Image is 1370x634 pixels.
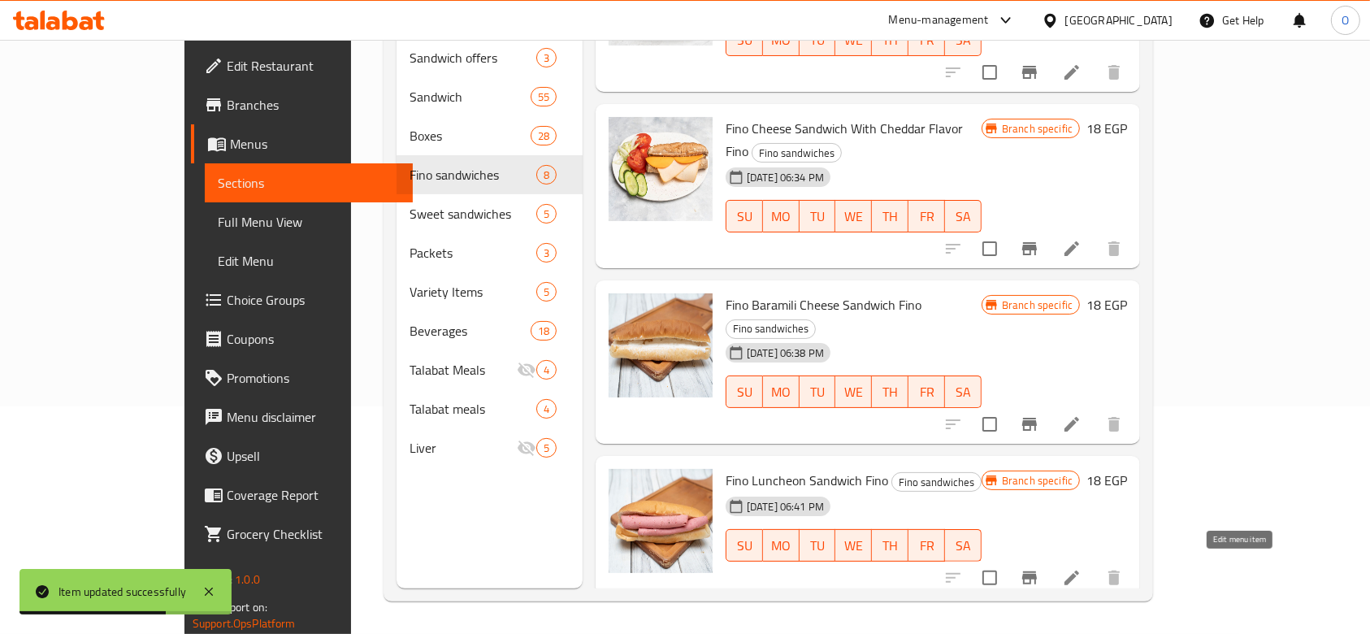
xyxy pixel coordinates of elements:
h6: 18 EGP [1086,469,1127,492]
a: Sections [205,163,414,202]
a: Edit menu item [1062,568,1082,588]
a: Full Menu View [205,202,414,241]
div: Talabat meals [410,399,536,419]
div: Sandwich55 [397,77,583,116]
h6: 18 EGP [1086,293,1127,316]
span: 5 [537,441,556,456]
nav: Menu sections [397,32,583,474]
span: SA [952,205,975,228]
span: Grocery Checklist [227,524,401,544]
span: Menus [230,134,401,154]
span: [DATE] 06:38 PM [740,345,830,361]
span: MO [770,380,793,404]
button: MO [763,529,800,562]
span: 4 [537,402,556,417]
span: 3 [537,50,556,66]
span: WE [842,380,865,404]
button: TU [800,376,836,408]
button: FR [908,376,945,408]
button: MO [763,200,800,232]
div: Fino sandwiches [726,319,816,339]
span: Variety Items [410,282,536,302]
a: Edit Menu [205,241,414,280]
div: items [536,165,557,185]
span: Menu disclaimer [227,407,401,427]
span: WE [842,534,865,558]
span: Sweet sandwiches [410,204,536,224]
span: Packets [410,243,536,263]
div: Packets3 [397,233,583,272]
a: Choice Groups [191,280,414,319]
span: FR [915,205,939,228]
span: Fino Baramili Cheese Sandwich Fino [726,293,921,317]
button: TU [800,529,836,562]
button: Branch-specific-item [1010,53,1049,92]
button: TH [872,200,908,232]
span: Fino sandwiches [752,144,841,163]
button: SA [945,200,982,232]
a: Support.OpsPlatform [193,613,296,634]
span: SU [733,534,757,558]
button: Branch-specific-item [1010,405,1049,444]
span: Talabat Meals [410,360,517,380]
span: SA [952,28,975,52]
span: FR [915,534,939,558]
a: Coupons [191,319,414,358]
button: TH [872,529,908,562]
a: Edit Restaurant [191,46,414,85]
a: Promotions [191,358,414,397]
div: Sandwich offers [410,48,536,67]
div: Fino sandwiches8 [397,155,583,194]
span: Beverages [410,321,530,341]
svg: Inactive section [517,438,536,458]
div: items [531,87,557,106]
span: Branch specific [995,297,1079,313]
button: SU [726,529,763,562]
span: MO [770,28,793,52]
span: Branches [227,95,401,115]
div: Fino sandwiches [752,143,842,163]
a: Upsell [191,436,414,475]
span: 55 [531,89,556,105]
span: 1.0.0 [235,569,260,590]
span: O [1342,11,1349,29]
span: Fino Cheese Sandwich With Cheddar Flavor Fino [726,116,963,163]
span: Fino Luncheon Sandwich Fino [726,468,888,493]
a: Coverage Report [191,475,414,515]
a: Grocery Checklist [191,515,414,554]
button: delete [1095,229,1134,268]
span: Select to update [973,232,1007,266]
button: delete [1095,405,1134,444]
span: Sections [218,173,401,193]
div: Beverages18 [397,311,583,350]
button: SA [945,376,982,408]
div: Menu-management [889,11,989,30]
span: Edit Restaurant [227,56,401,76]
button: Branch-specific-item [1010,229,1049,268]
span: Upsell [227,446,401,466]
span: Liver [410,438,517,458]
div: Variety Items5 [397,272,583,311]
span: TH [878,534,902,558]
span: FR [915,380,939,404]
img: Fino Baramili Cheese Sandwich Fino [609,293,713,397]
div: items [536,204,557,224]
button: SU [726,200,763,232]
span: Boxes [410,126,530,145]
a: Menus [191,124,414,163]
button: FR [908,529,945,562]
button: Branch-specific-item [1010,558,1049,597]
div: items [536,243,557,263]
span: TU [806,380,830,404]
span: 28 [531,128,556,144]
button: delete [1095,558,1134,597]
span: 8 [537,167,556,183]
span: 5 [537,206,556,222]
span: Fino sandwiches [410,165,536,185]
div: items [536,282,557,302]
div: items [531,321,557,341]
div: Boxes28 [397,116,583,155]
